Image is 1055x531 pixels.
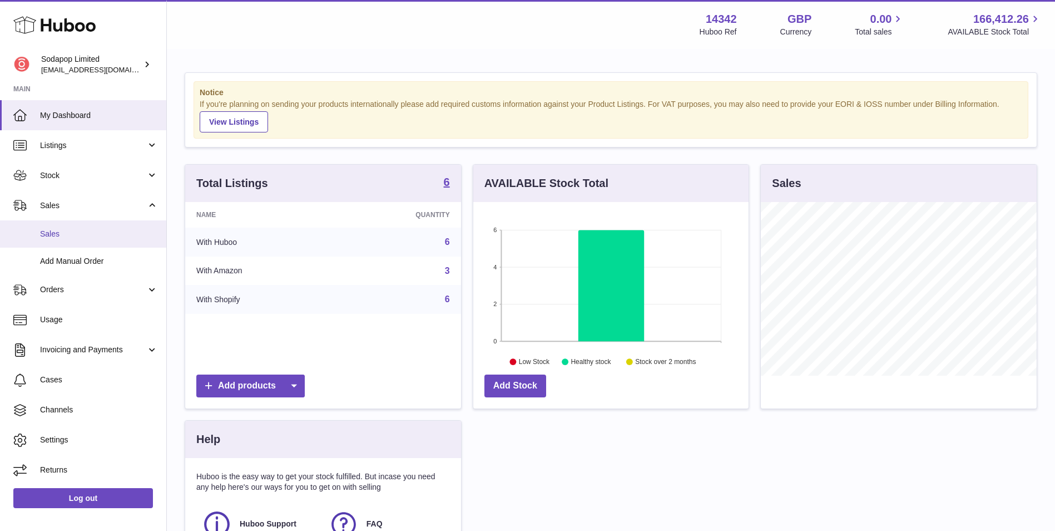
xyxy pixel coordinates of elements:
[780,27,812,37] div: Currency
[200,111,268,132] a: View Listings
[40,435,158,445] span: Settings
[41,65,164,74] span: [EMAIL_ADDRESS][DOMAIN_NAME]
[40,229,158,239] span: Sales
[706,12,737,27] strong: 14342
[444,176,450,188] strong: 6
[40,140,146,151] span: Listings
[13,488,153,508] a: Log out
[196,375,305,397] a: Add products
[493,227,497,233] text: 6
[445,294,450,304] a: 6
[444,176,450,190] a: 6
[40,170,146,181] span: Stock
[519,358,550,366] text: Low Stock
[185,202,336,228] th: Name
[40,375,158,385] span: Cases
[185,257,336,286] td: With Amazon
[200,87,1022,98] strong: Notice
[772,176,801,191] h3: Sales
[40,345,146,355] span: Invoicing and Payments
[571,358,611,366] text: Healthy stock
[200,99,1022,132] div: If you're planning on sending your products internationally please add required customs informati...
[855,12,904,37] a: 0.00 Total sales
[445,266,450,276] a: 3
[973,12,1029,27] span: 166,412.26
[40,465,158,475] span: Returns
[40,314,158,325] span: Usage
[700,27,737,37] div: Huboo Ref
[40,110,158,121] span: My Dashboard
[787,12,811,27] strong: GBP
[41,54,141,75] div: Sodapop Limited
[484,375,546,397] a: Add Stock
[40,405,158,415] span: Channels
[855,27,904,37] span: Total sales
[196,176,268,191] h3: Total Listings
[493,264,497,271] text: 4
[493,338,497,345] text: 0
[185,285,336,314] td: With Shopify
[336,202,460,228] th: Quantity
[13,56,30,73] img: internalAdmin-14342@internal.huboo.com
[445,237,450,247] a: 6
[870,12,892,27] span: 0.00
[948,27,1042,37] span: AVAILABLE Stock Total
[196,471,450,493] p: Huboo is the easy way to get your stock fulfilled. But incase you need any help here's our ways f...
[196,432,220,447] h3: Help
[40,256,158,267] span: Add Manual Order
[635,358,696,366] text: Stock over 2 months
[484,176,608,191] h3: AVAILABLE Stock Total
[40,200,146,211] span: Sales
[493,301,497,307] text: 2
[240,519,296,529] span: Huboo Support
[185,228,336,257] td: With Huboo
[40,284,146,295] span: Orders
[366,519,383,529] span: FAQ
[948,12,1042,37] a: 166,412.26 AVAILABLE Stock Total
